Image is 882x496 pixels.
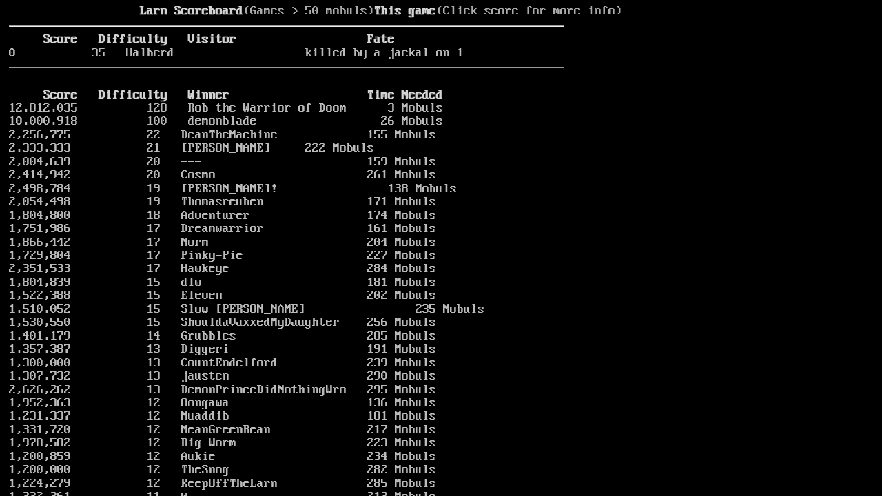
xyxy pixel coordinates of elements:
a: 2,054,498 19 Thomasreuben 171 Mobuls [9,195,436,209]
a: 1,751,986 17 Dreamwarrior 161 Mobuls [9,222,436,236]
a: 1,200,000 12 TheSnog 282 Mobuls [9,463,436,477]
a: 12,812,035 128 Rob the Warrior of Doom 3 Mobuls [9,101,443,115]
a: 1,978,582 12 Big Worm 223 Mobuls [9,436,436,450]
a: 2,004,639 20 --- 159 Mobuls [9,155,436,169]
a: 1,530,550 15 ShouldaVaxxedMyDaughter 256 Mobuls [9,316,436,329]
larn: (Games > 50 mobuls) (Click score for more info) Click on a score for more information ---- Reload... [9,5,564,471]
a: 2,351,533 17 Hawkeye 284 Mobuls [9,262,436,276]
a: 1,357,387 13 Diggeri 191 Mobuls [9,342,436,356]
b: Score Difficulty Winner Time Needed [43,88,443,102]
a: 2,626,262 13 DemonPrinceDidNothingWro 295 Mobuls [9,383,436,397]
a: 2,333,333 21 [PERSON_NAME] 222 Mobuls [9,141,374,155]
a: 1,331,720 12 MeanGreenBean 217 Mobuls [9,423,436,437]
a: 1,804,839 15 dlw 181 Mobuls [9,276,436,289]
a: 2,498,784 19 [PERSON_NAME]! 138 Mobuls [9,182,457,196]
a: 1,307,732 13 jausten 290 Mobuls [9,369,436,383]
a: 2,414,942 20 Cosmo 261 Mobuls [9,168,436,182]
a: 2,256,775 22 DeanTheMachine 155 Mobuls [9,128,436,142]
a: 1,804,800 18 Adventurer 174 Mobuls [9,209,436,223]
a: 1,866,442 17 Norm 204 Mobuls [9,236,436,249]
b: Score Difficulty Visitor Fate [43,32,395,46]
b: Larn Scoreboard [140,4,243,18]
a: 1,231,337 12 Muaddib 181 Mobuls [9,409,436,423]
a: 1,522,388 15 Eleven 202 Mobuls [9,289,436,302]
b: This game [374,4,436,18]
a: 1,401,179 14 Grubbles 285 Mobuls [9,329,436,343]
a: 0 35 Halberd killed by a jackal on 1 [9,46,464,60]
a: 1,729,804 17 Pinky-Pie 227 Mobuls [9,249,436,262]
a: 1,200,859 12 Aukie 234 Mobuls [9,450,436,464]
a: 1,952,363 12 Oongawa 136 Mobuls [9,396,436,410]
a: 1,300,000 13 CountEndelford 239 Mobuls [9,356,436,370]
a: 1,510,052 15 Slow [PERSON_NAME] 235 Mobuls [9,302,484,316]
a: 10,000,918 100 demonblade -26 Mobuls [9,114,443,128]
